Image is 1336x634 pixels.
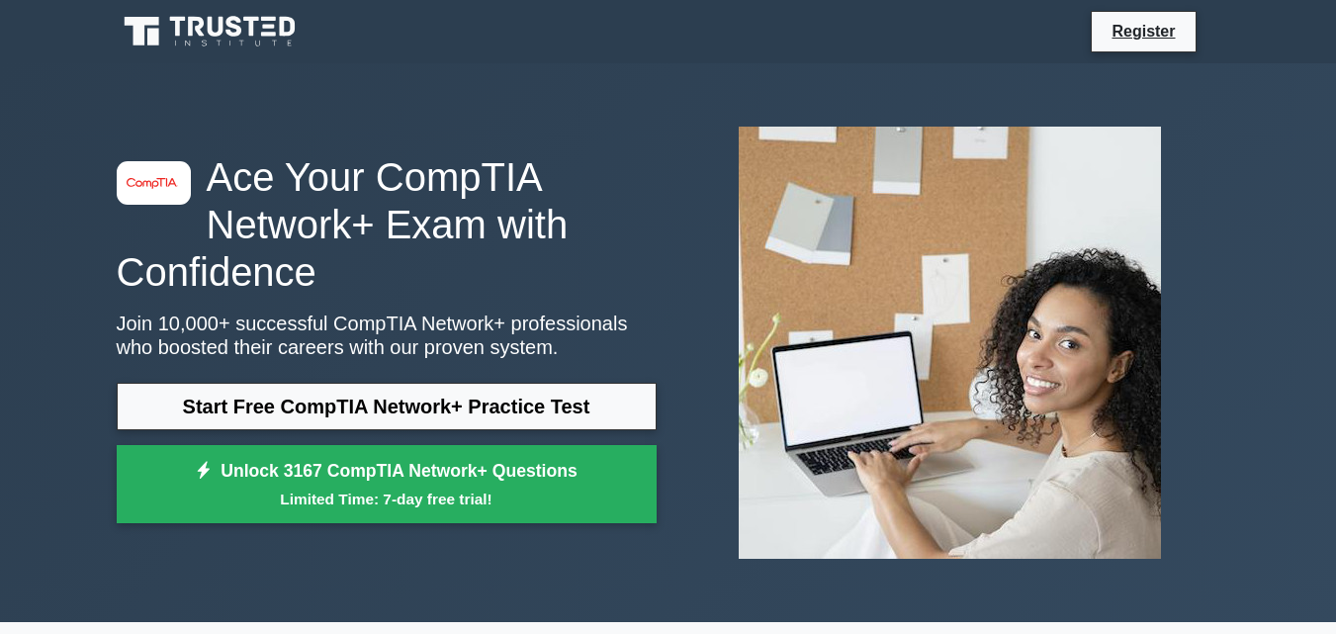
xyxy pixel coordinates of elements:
[117,312,657,359] p: Join 10,000+ successful CompTIA Network+ professionals who boosted their careers with our proven ...
[117,383,657,430] a: Start Free CompTIA Network+ Practice Test
[117,445,657,524] a: Unlock 3167 CompTIA Network+ QuestionsLimited Time: 7-day free trial!
[117,153,657,296] h1: Ace Your CompTIA Network+ Exam with Confidence
[1100,19,1187,44] a: Register
[141,488,632,510] small: Limited Time: 7-day free trial!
